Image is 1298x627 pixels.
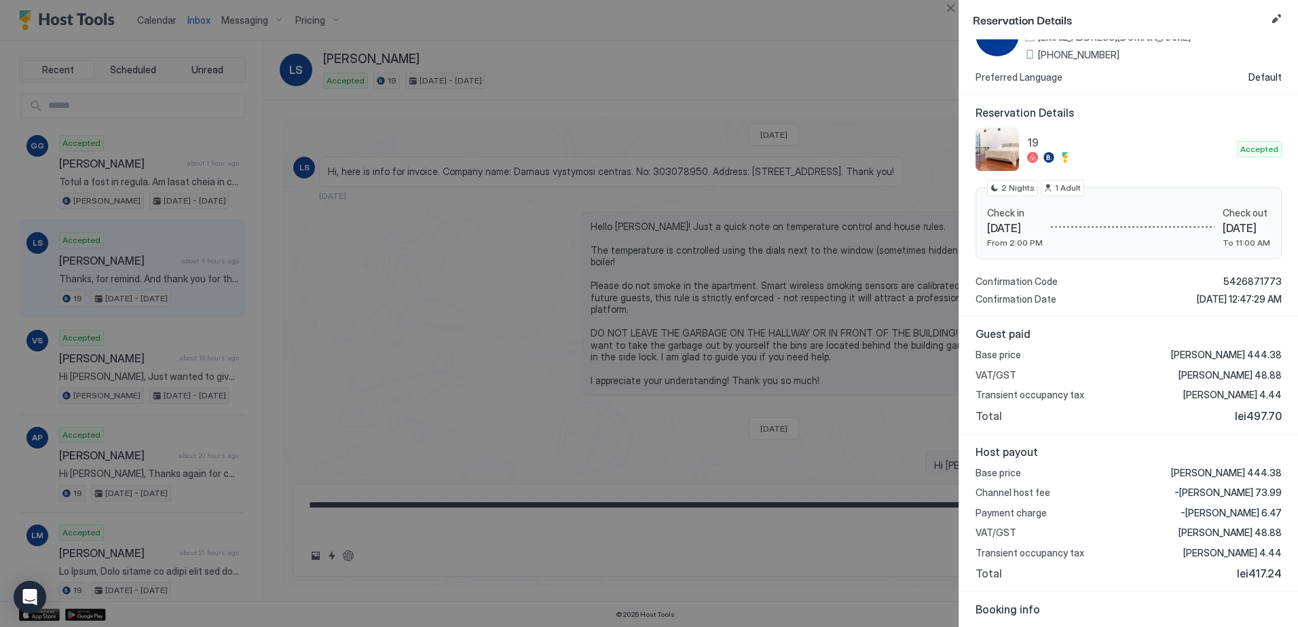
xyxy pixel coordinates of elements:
span: Preferred Language [976,71,1062,83]
span: Base price [976,349,1021,361]
span: [PERSON_NAME] 48.88 [1179,527,1282,539]
span: Host payout [976,445,1282,459]
span: [PHONE_NUMBER] [1038,49,1119,61]
span: [DATE] [1223,221,1270,235]
span: 5426871773 [1223,275,1282,288]
span: From 2:00 PM [987,237,1043,248]
span: [PERSON_NAME] 4.44 [1183,389,1282,401]
span: VAT/GST [976,527,1016,539]
span: [PERSON_NAME] 48.88 [1179,369,1282,381]
span: Base price [976,467,1021,479]
span: -[PERSON_NAME] 73.99 [1174,487,1282,499]
span: Default [1248,71,1282,83]
span: Reservation Details [976,106,1282,119]
button: Edit reservation [1268,11,1284,27]
span: Transient occupancy tax [976,547,1084,559]
span: [DATE] [987,221,1043,235]
span: Check in [987,207,1043,219]
span: Transient occupancy tax [976,389,1084,401]
span: Payment charge [976,507,1047,519]
div: Open Intercom Messenger [14,581,46,613]
span: Total [976,409,1002,423]
span: [DATE] 12:47:29 AM [1197,293,1282,305]
span: Confirmation Date [976,293,1056,305]
span: Booking info [976,603,1282,616]
span: [PERSON_NAME] 444.38 [1171,349,1282,361]
span: To 11:00 AM [1223,237,1270,248]
span: Total [976,567,1002,580]
span: Confirmation Code [976,275,1058,288]
span: [PERSON_NAME] 444.38 [1171,467,1282,479]
span: lei497.70 [1235,409,1282,423]
span: Guest paid [976,327,1282,341]
span: Check out [1223,207,1270,219]
span: [PERSON_NAME] 4.44 [1183,547,1282,559]
span: Accepted [1240,143,1278,155]
span: 2 Nights [1001,182,1035,194]
span: 1 Adult [1055,182,1081,194]
span: -[PERSON_NAME] 6.47 [1181,507,1282,519]
span: 19 [1027,136,1231,149]
span: Reservation Details [973,11,1265,28]
div: listing image [976,128,1019,171]
span: lei417.24 [1237,567,1282,580]
span: Channel host fee [976,487,1050,499]
span: VAT/GST [976,369,1016,381]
